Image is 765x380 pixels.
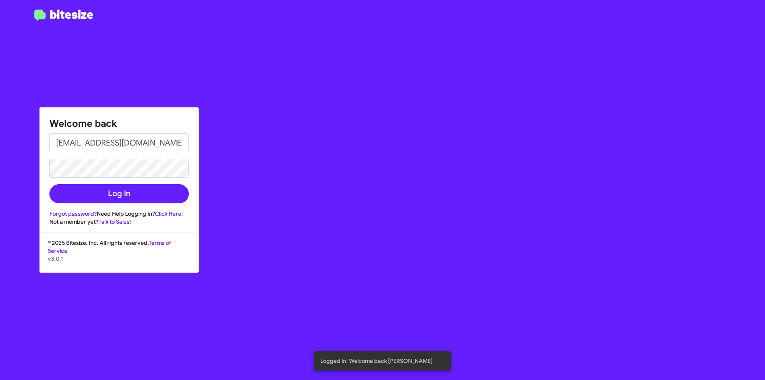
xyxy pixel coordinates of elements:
[49,210,189,218] div: Need Help Logging In?
[40,239,198,272] div: © 2025 Bitesize, Inc. All rights reserved.
[49,133,189,152] input: Verified by Zero Phishing
[49,218,189,226] div: Not a member yet?
[320,357,433,365] span: Logged In. Welcome back [PERSON_NAME]
[48,255,190,263] p: v3.0.1
[98,218,131,225] a: Talk to Sales!
[49,117,189,130] h1: Welcome back
[155,210,183,217] a: Click Here!
[49,184,189,203] button: Log In
[49,210,97,217] a: Forgot password?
